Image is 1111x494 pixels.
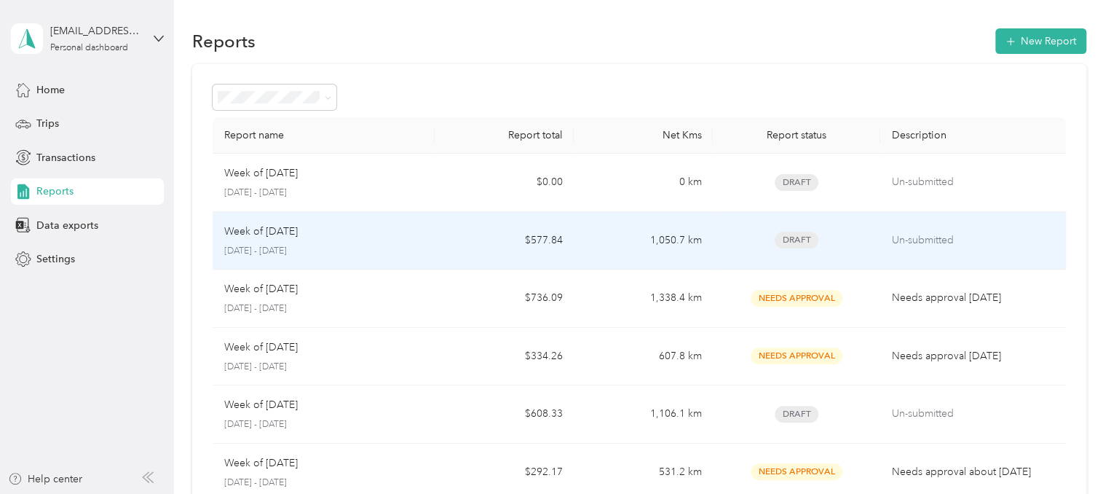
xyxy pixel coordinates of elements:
span: Needs Approval [751,290,842,307]
button: New Report [995,28,1086,54]
p: [DATE] - [DATE] [224,418,424,431]
p: Week of [DATE] [224,340,298,356]
p: Needs approval [DATE] [892,290,1054,306]
td: 0 km [574,154,713,212]
td: $736.09 [435,270,574,328]
td: $334.26 [435,328,574,386]
h1: Reports [192,34,256,49]
span: Needs Approval [751,463,842,480]
p: Un-submitted [892,406,1054,422]
span: Draft [775,174,818,191]
p: Un-submitted [892,232,1054,248]
div: Report status [724,129,868,141]
span: Needs Approval [751,348,842,364]
p: Week of [DATE] [224,224,298,240]
p: [DATE] - [DATE] [224,245,424,258]
div: [EMAIL_ADDRESS][DOMAIN_NAME] [50,23,141,39]
td: $608.33 [435,385,574,444]
span: Draft [775,406,818,423]
p: Week of [DATE] [224,455,298,471]
p: Week of [DATE] [224,397,298,413]
p: Needs approval about [DATE] [892,464,1054,480]
span: Transactions [36,150,95,165]
td: 607.8 km [574,328,713,386]
td: 1,338.4 km [574,270,713,328]
td: $577.84 [435,212,574,270]
td: 1,106.1 km [574,385,713,444]
span: Data exports [36,218,98,233]
th: Report total [435,117,574,154]
th: Description [880,117,1066,154]
td: 1,050.7 km [574,212,713,270]
span: Reports [36,184,74,199]
span: Home [36,82,65,98]
p: [DATE] - [DATE] [224,302,424,315]
iframe: Everlance-gr Chat Button Frame [1029,412,1111,494]
p: [DATE] - [DATE] [224,187,424,200]
p: Week of [DATE] [224,281,298,297]
p: Un-submitted [892,174,1054,190]
span: Draft [775,232,818,248]
p: [DATE] - [DATE] [224,361,424,374]
span: Trips [36,116,59,131]
div: Personal dashboard [50,44,128,52]
p: [DATE] - [DATE] [224,477,424,490]
th: Net Kms [574,117,713,154]
th: Report name [213,117,435,154]
span: Settings [36,251,75,267]
p: Week of [DATE] [224,165,298,181]
p: Needs approval [DATE] [892,348,1054,364]
button: Help center [8,471,82,487]
td: $0.00 [435,154,574,212]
